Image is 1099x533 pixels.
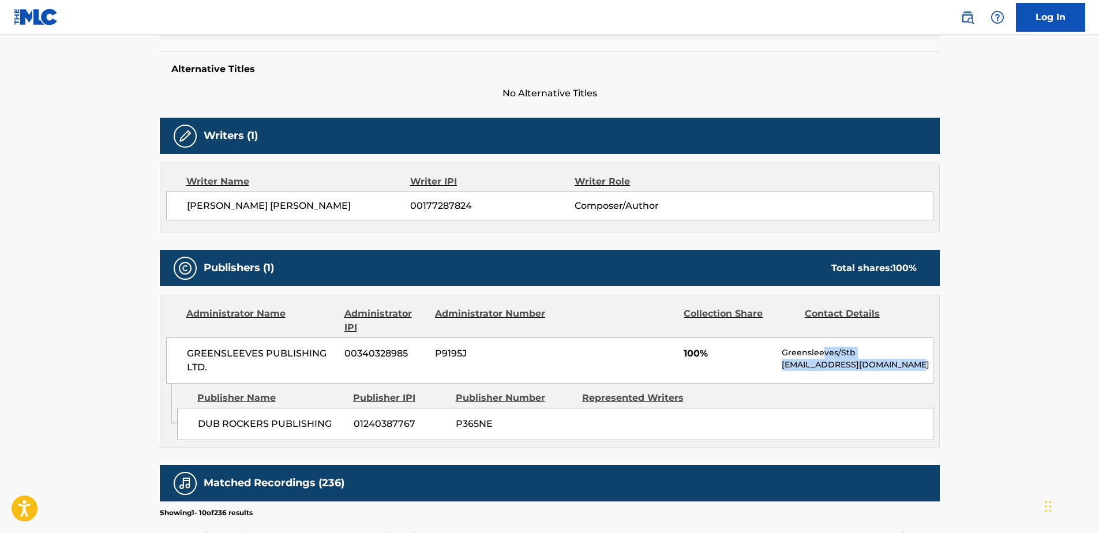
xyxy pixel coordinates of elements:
[782,347,932,359] p: Greensleeves/Stb
[410,199,574,213] span: 00177287824
[961,10,974,24] img: search
[353,391,447,405] div: Publisher IPI
[171,63,928,75] h5: Alternative Titles
[186,175,411,189] div: Writer Name
[684,307,796,335] div: Collection Share
[1045,489,1052,524] div: Drag
[197,391,344,405] div: Publisher Name
[831,261,917,275] div: Total shares:
[198,417,345,431] span: DUB ROCKERS PUBLISHING
[160,508,253,518] p: Showing 1 - 10 of 236 results
[991,10,1004,24] img: help
[435,347,547,361] span: P9195J
[354,417,447,431] span: 01240387767
[344,347,426,361] span: 00340328985
[178,476,192,490] img: Matched Recordings
[186,307,336,335] div: Administrator Name
[782,359,932,371] p: [EMAIL_ADDRESS][DOMAIN_NAME]
[1016,3,1085,32] a: Log In
[187,199,411,213] span: [PERSON_NAME] [PERSON_NAME]
[575,175,724,189] div: Writer Role
[187,347,336,374] span: GREENSLEEVES PUBLISHING LTD.
[204,129,258,142] h5: Writers (1)
[892,262,917,273] span: 100 %
[456,417,573,431] span: P365NE
[575,199,724,213] span: Composer/Author
[582,391,700,405] div: Represented Writers
[160,87,940,100] span: No Alternative Titles
[805,307,917,335] div: Contact Details
[456,391,573,405] div: Publisher Number
[1041,478,1099,533] iframe: Chat Widget
[344,307,426,335] div: Administrator IPI
[410,175,575,189] div: Writer IPI
[178,129,192,143] img: Writers
[178,261,192,275] img: Publishers
[435,307,547,335] div: Administrator Number
[684,347,773,361] span: 100%
[204,261,274,275] h5: Publishers (1)
[204,476,344,490] h5: Matched Recordings (236)
[14,9,58,25] img: MLC Logo
[986,6,1009,29] div: Help
[956,6,979,29] a: Public Search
